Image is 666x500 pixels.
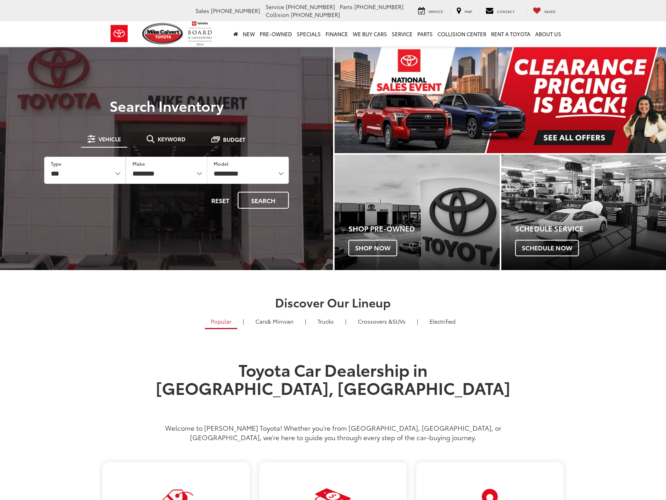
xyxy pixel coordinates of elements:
[544,9,556,14] span: Saved
[195,7,209,15] span: Sales
[205,192,236,209] button: Reset
[354,3,404,11] span: [PHONE_NUMBER]
[424,315,461,328] a: Electrified
[480,7,521,15] a: Contact
[241,317,246,325] li: |
[223,137,246,142] span: Budget
[238,192,289,209] button: Search
[450,7,478,15] a: Map
[335,47,666,153] img: Clearance Pricing Is Back
[335,47,666,153] div: carousel slide number 1 of 1
[389,21,415,46] a: Service
[465,9,472,14] span: Map
[104,21,134,46] img: Toyota
[286,3,335,11] span: [PHONE_NUMBER]
[291,11,340,19] span: [PHONE_NUMBER]
[231,21,240,46] a: Home
[303,317,308,325] li: |
[348,225,500,233] h4: Shop Pre-Owned
[205,315,237,329] a: Popular
[240,21,257,46] a: New
[132,160,145,167] label: Make
[415,317,420,325] li: |
[99,136,121,142] span: Vehicle
[527,7,562,15] a: My Saved Vehicles
[335,47,666,153] section: Carousel section with vehicle pictures - may contain disclaimers.
[358,317,393,325] span: Crossovers &
[266,3,284,11] span: Service
[343,317,348,325] li: |
[489,21,533,46] a: Rent a Toyota
[415,21,435,46] a: Parts
[55,296,611,309] h2: Discover Our Lineup
[150,360,516,415] h1: Toyota Car Dealership in [GEOGRAPHIC_DATA], [GEOGRAPHIC_DATA]
[249,315,300,328] a: Cars
[257,21,294,46] a: Pre-Owned
[294,21,323,46] a: Specials
[497,9,515,14] span: Contact
[211,7,260,15] span: [PHONE_NUMBER]
[51,160,61,167] label: Type
[158,136,186,142] span: Keyword
[150,423,516,442] p: Welcome to [PERSON_NAME] Toyota! Whether you’re from [GEOGRAPHIC_DATA], [GEOGRAPHIC_DATA], or [GE...
[142,23,184,44] img: Mike Calvert Toyota
[312,315,340,328] a: Trucks
[335,155,500,270] a: Shop Pre-Owned Shop Now
[533,21,564,46] a: About Us
[352,315,411,328] a: SUVs
[266,11,289,19] span: Collision
[214,160,229,167] label: Model
[323,21,350,46] a: Finance
[350,21,389,46] a: WE BUY CARS
[340,3,353,11] span: Parts
[33,98,300,113] h3: Search Inventory
[435,21,489,46] a: Collision Center
[412,7,449,15] a: Service
[267,317,294,325] span: & Minivan
[428,9,443,14] span: Service
[348,240,397,256] span: Shop Now
[335,155,500,270] div: Toyota
[515,240,579,256] span: Schedule Now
